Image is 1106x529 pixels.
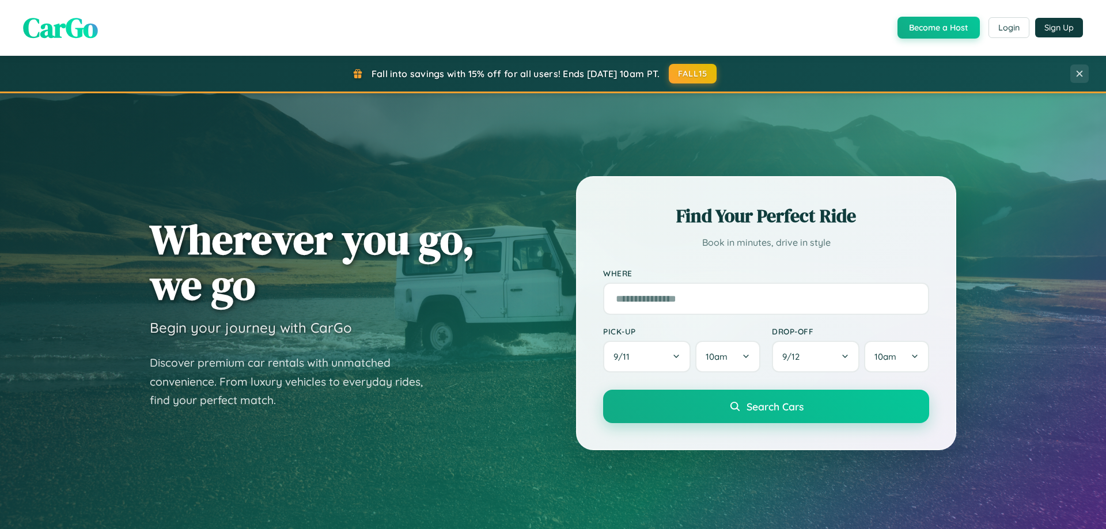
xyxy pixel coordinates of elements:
[864,341,929,372] button: 10am
[1035,18,1083,37] button: Sign Up
[150,353,438,410] p: Discover premium car rentals with unmatched convenience. From luxury vehicles to everyday rides, ...
[150,216,475,307] h1: Wherever you go, we go
[772,326,929,336] label: Drop-off
[772,341,859,372] button: 9/12
[23,9,98,47] span: CarGo
[603,203,929,229] h2: Find Your Perfect Ride
[150,319,352,336] h3: Begin your journey with CarGo
[782,351,805,362] span: 9 / 12
[695,341,760,372] button: 10am
[706,351,728,362] span: 10am
[613,351,635,362] span: 9 / 11
[603,234,929,251] p: Book in minutes, drive in style
[874,351,896,362] span: 10am
[988,17,1029,38] button: Login
[603,341,691,372] button: 9/11
[669,64,717,83] button: FALL15
[372,68,660,79] span: Fall into savings with 15% off for all users! Ends [DATE] 10am PT.
[897,17,980,39] button: Become a Host
[603,268,929,278] label: Where
[747,400,804,413] span: Search Cars
[603,326,760,336] label: Pick-up
[603,390,929,423] button: Search Cars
